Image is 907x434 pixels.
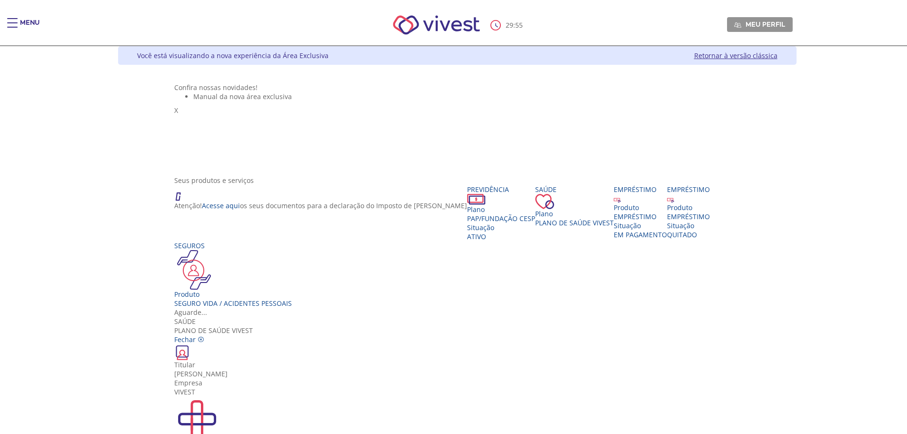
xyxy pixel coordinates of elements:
[467,185,535,241] a: Previdência PlanoPAP/Fundação CESP SituaçãoAtivo
[667,185,710,194] div: Empréstimo
[174,241,292,250] div: Seguros
[746,20,785,29] span: Meu perfil
[382,5,490,45] img: Vivest
[667,203,710,212] div: Produto
[174,369,740,378] div: [PERSON_NAME]
[174,176,740,185] div: Seus produtos e serviços
[20,18,40,37] div: Menu
[174,290,292,299] div: Produto
[174,241,292,308] a: Seguros Produto Seguro Vida / Acidentes Pessoais
[535,209,614,218] div: Plano
[614,221,667,230] div: Situação
[515,20,523,30] span: 55
[667,196,674,203] img: ico_emprestimo.svg
[467,205,535,214] div: Plano
[174,201,467,210] p: Atenção! os seus documentos para a declaração do Imposto de [PERSON_NAME]
[467,194,486,205] img: ico_dinheiro.png
[174,360,740,369] div: Titular
[193,92,292,101] span: Manual da nova área exclusiva
[467,214,535,223] span: PAP/Fundação CESP
[137,51,329,60] div: Você está visualizando a nova experiência da Área Exclusiva
[535,194,554,209] img: ico_coracao.png
[174,317,740,335] div: Plano de Saúde VIVEST
[535,218,614,227] span: Plano de Saúde VIVEST
[734,21,741,29] img: Meu perfil
[506,20,513,30] span: 29
[174,299,292,308] div: Seguro Vida / Acidentes Pessoais
[614,212,667,221] div: EMPRÉSTIMO
[174,387,740,396] div: VIVEST
[174,83,740,166] section: <span lang="pt-BR" dir="ltr">Visualizador do Conteúdo da Web</span> 1
[614,185,667,194] div: Empréstimo
[667,230,697,239] span: QUITADO
[174,185,190,201] img: ico_atencao.png
[202,201,240,210] a: Acesse aqui
[614,185,667,239] a: Empréstimo Produto EMPRÉSTIMO Situação EM PAGAMENTO
[174,83,740,92] div: Confira nossas novidades!
[535,185,614,194] div: Saúde
[490,20,525,30] div: :
[467,232,486,241] span: Ativo
[174,308,740,317] div: Aguarde...
[467,185,535,194] div: Previdência
[727,17,793,31] a: Meu perfil
[694,51,777,60] a: Retornar à versão clássica
[174,317,740,326] div: Saúde
[174,106,178,115] span: X
[667,221,710,230] div: Situação
[467,223,535,232] div: Situação
[614,196,621,203] img: ico_emprestimo.svg
[614,203,667,212] div: Produto
[614,230,667,239] span: EM PAGAMENTO
[174,335,196,344] span: Fechar
[174,250,214,290] img: ico_seguros.png
[174,378,740,387] div: Empresa
[667,212,710,221] div: EMPRÉSTIMO
[667,185,710,239] a: Empréstimo Produto EMPRÉSTIMO Situação QUITADO
[535,185,614,227] a: Saúde PlanoPlano de Saúde VIVEST
[174,344,190,360] img: ico_carteirinha.png
[174,335,204,344] a: Fechar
